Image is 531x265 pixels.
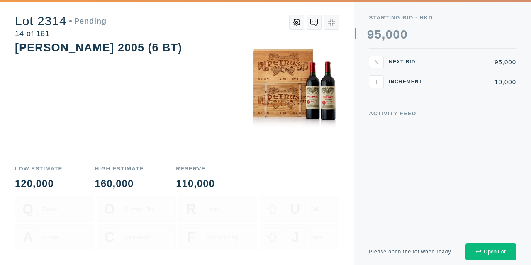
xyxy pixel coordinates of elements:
[15,15,107,27] div: Lot 2314
[431,79,516,85] div: 10,000
[367,28,375,41] div: 9
[176,166,215,172] div: Reserve
[95,179,144,189] div: 160,000
[400,28,408,41] div: 0
[389,59,426,64] div: Next Bid
[386,28,393,41] div: 0
[369,56,384,68] button: N
[69,17,107,25] div: Pending
[389,79,426,84] div: Increment
[465,243,516,260] button: Open Lot
[369,15,516,21] div: Starting Bid - HKD
[369,75,384,88] button: I
[375,28,382,41] div: 5
[369,111,516,117] div: Activity Feed
[375,78,377,85] span: I
[15,41,182,54] div: [PERSON_NAME] 2005 (6 BT)
[15,166,63,172] div: Low Estimate
[95,166,144,172] div: High Estimate
[382,28,385,153] div: ,
[374,58,379,66] span: N
[369,249,451,254] div: Please open the lot when ready
[393,28,400,41] div: 0
[15,179,63,189] div: 120,000
[431,59,516,65] div: 95,000
[15,30,107,37] div: 14 of 161
[476,249,506,255] div: Open Lot
[176,179,215,189] div: 110,000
